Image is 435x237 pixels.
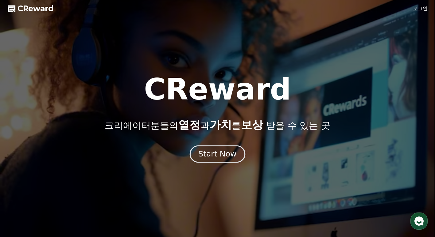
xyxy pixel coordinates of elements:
div: Start Now [198,149,236,159]
a: 로그인 [413,5,428,12]
button: Start Now [190,145,245,163]
span: 보상 [241,118,263,131]
span: 가치 [210,118,232,131]
a: 설정 [79,186,118,201]
h1: CReward [144,75,291,104]
span: 설정 [95,195,102,200]
p: 크리에이터분들의 과 를 받을 수 있는 곳 [105,119,330,131]
span: 열정 [178,118,200,131]
span: 홈 [19,195,23,200]
span: 대화 [56,196,64,201]
a: 홈 [2,186,41,201]
a: CReward [8,4,54,13]
span: CReward [17,4,54,13]
a: Start Now [191,152,244,158]
a: 대화 [41,186,79,201]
